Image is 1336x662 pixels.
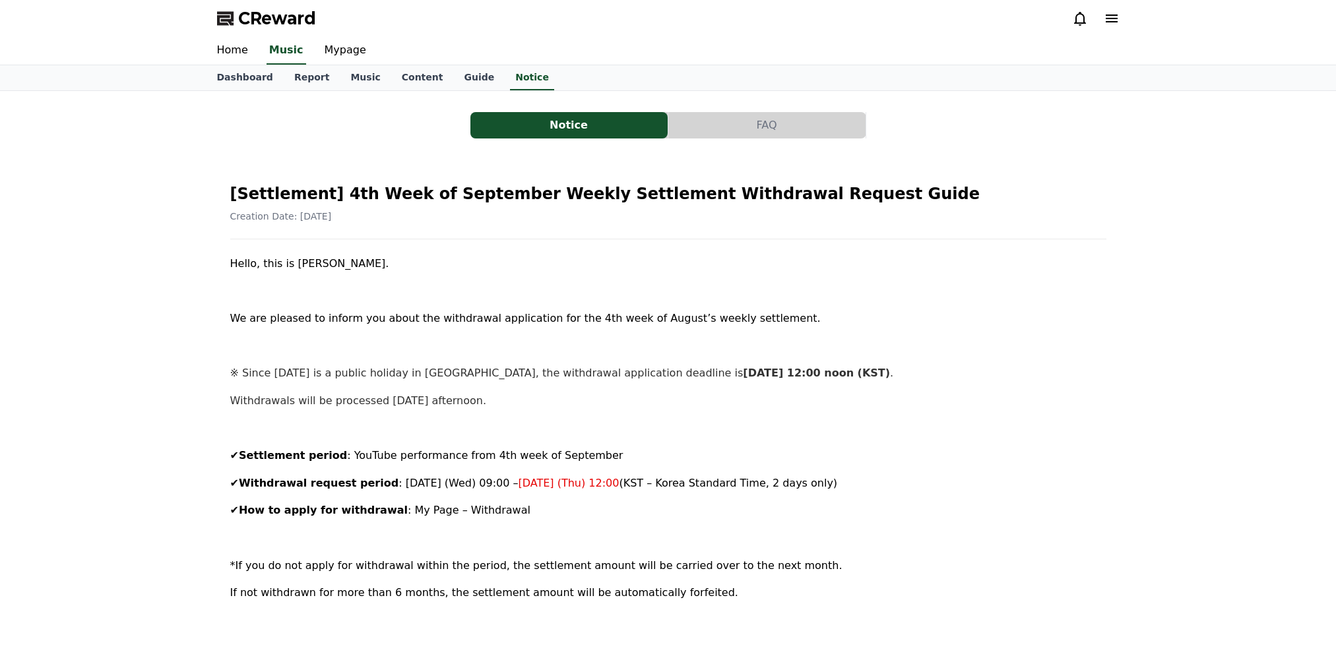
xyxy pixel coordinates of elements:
[619,477,837,489] span: (KST – Korea Standard Time, 2 days only)
[207,37,259,65] a: Home
[230,392,1106,409] p: Withdrawals will be processed [DATE] afternoon.
[518,477,619,489] span: [DATE] (Thu) 12:00
[668,112,866,138] a: FAQ
[230,365,1106,382] p: ※ Since [DATE] is a public holiday in [GEOGRAPHIC_DATA], the withdrawal application deadline is .
[230,477,239,489] span: ✔
[239,477,398,489] strong: Withdrawal request period
[668,112,866,138] button: FAQ
[314,37,377,65] a: Mypage
[743,367,890,379] strong: [DATE] 12:00 noon (KST)
[230,211,332,222] span: Creation Date: [DATE]
[267,37,306,65] a: Music
[340,65,391,90] a: Music
[238,8,316,29] span: CReward
[347,449,623,462] span: : YouTube performance from 4th week of September
[284,65,340,90] a: Report
[230,559,843,572] span: *If you do not apply for withdrawal within the period, the settlement amount will be carried over...
[470,112,668,138] button: Notice
[510,65,554,90] a: Notice
[230,312,821,324] span: We are pleased to inform you about the withdrawal application for the 4th week of August’s weekly...
[453,65,505,90] a: Guide
[239,449,347,462] strong: Settlement period
[207,65,284,90] a: Dashboard
[391,65,454,90] a: Content
[230,449,239,462] span: ✔
[239,504,408,516] strong: How to apply for withdrawal
[230,586,738,599] span: If not withdrawn for more than 6 months, the settlement amount will be automatically forfeited.
[230,257,389,270] span: Hello, this is [PERSON_NAME].
[230,183,1106,204] h2: [Settlement] 4th Week of September Weekly Settlement Withdrawal Request Guide
[408,504,530,516] span: : My Page – Withdrawal
[398,477,518,489] span: : [DATE] (Wed) 09:00 –
[230,504,239,516] span: ✔
[217,8,316,29] a: CReward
